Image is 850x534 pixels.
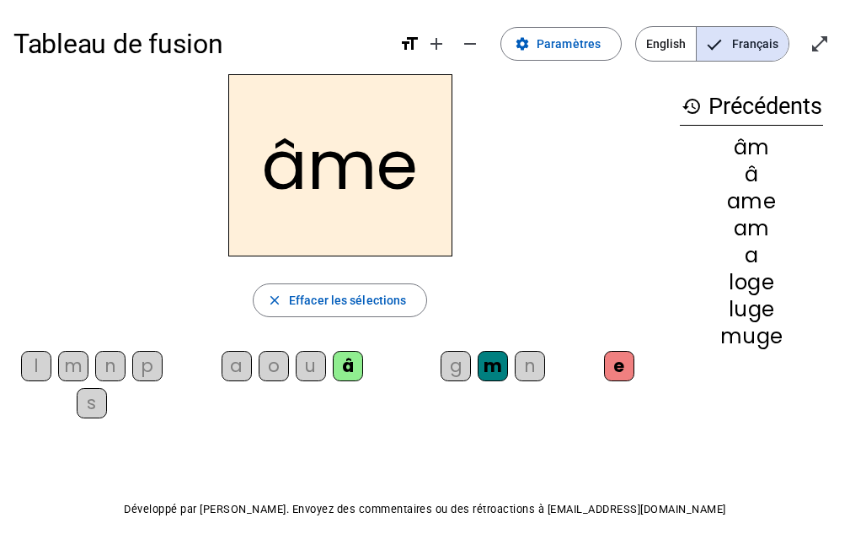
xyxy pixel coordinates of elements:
mat-icon: remove [460,34,480,54]
div: e [604,351,634,381]
button: Diminuer la taille de la police [453,27,487,61]
div: am [680,218,823,239]
span: Effacer les sélections [289,290,406,310]
p: Développé par [PERSON_NAME]. Envoyez des commentaires ou des rétroactions à [EMAIL_ADDRESS][DOMAI... [13,499,837,520]
div: n [95,351,126,381]
mat-icon: history [682,96,702,116]
div: a [680,245,823,266]
mat-icon: close [267,293,282,308]
div: â [680,165,823,185]
div: luge [680,299,823,320]
div: loge [680,272,823,293]
button: Paramètres [500,27,622,61]
mat-button-toggle-group: Language selection [635,26,789,62]
div: â [333,351,363,381]
h2: âme [228,74,452,256]
div: n [515,351,545,381]
mat-icon: add [426,34,446,54]
div: m [58,351,88,381]
button: Augmenter la taille de la police [420,27,453,61]
div: a [222,351,252,381]
div: âm [680,138,823,158]
div: p [132,351,163,381]
button: Entrer en plein écran [803,27,837,61]
h1: Tableau de fusion [13,17,386,71]
div: g [441,351,471,381]
div: muge [680,326,823,347]
div: u [296,351,326,381]
div: m [478,351,508,381]
span: English [636,27,696,61]
mat-icon: settings [515,36,530,51]
div: l [21,351,51,381]
h3: Précédents [680,88,823,126]
div: s [77,388,107,418]
button: Effacer les sélections [253,283,427,317]
div: ame [680,191,823,212]
span: Français [697,27,789,61]
div: o [259,351,289,381]
mat-icon: format_size [399,34,420,54]
span: Paramètres [537,34,601,54]
mat-icon: open_in_full [810,34,830,54]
